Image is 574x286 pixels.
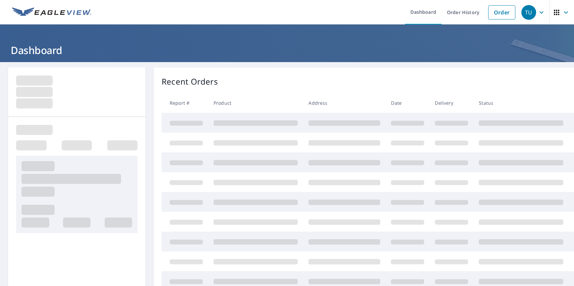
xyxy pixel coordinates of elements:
[208,93,303,113] th: Product
[12,7,91,17] img: EV Logo
[162,93,208,113] th: Report #
[473,93,569,113] th: Status
[429,93,473,113] th: Delivery
[303,93,386,113] th: Address
[521,5,536,20] div: TU
[386,93,429,113] th: Date
[162,76,218,88] p: Recent Orders
[488,5,515,19] a: Order
[8,43,566,57] h1: Dashboard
